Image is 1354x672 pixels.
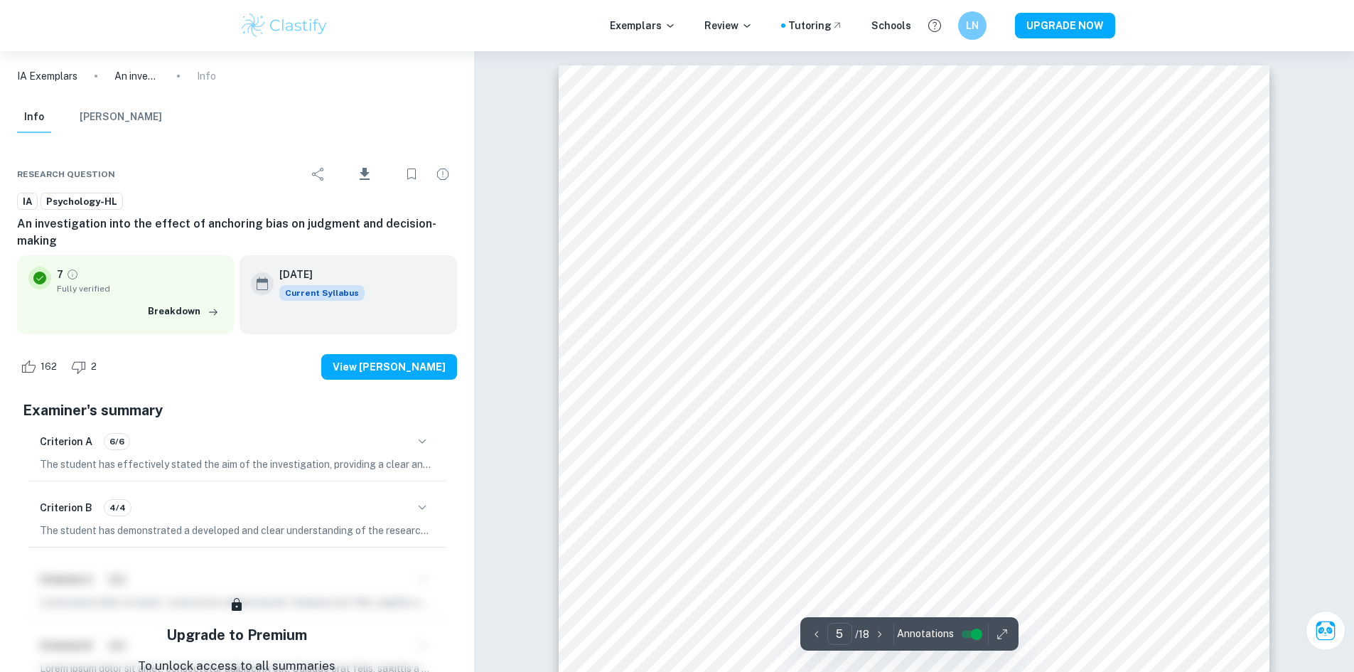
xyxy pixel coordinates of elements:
[40,434,92,449] h6: Criterion A
[788,18,843,33] a: Tutoring
[41,193,123,210] a: Psychology-HL
[871,18,911,33] a: Schools
[80,102,162,133] button: [PERSON_NAME]
[18,195,37,209] span: IA
[66,268,79,281] a: Grade fully verified
[68,356,104,378] div: Dislike
[429,160,457,188] div: Report issue
[240,11,330,40] img: Clastify logo
[166,624,307,646] h5: Upgrade to Premium
[17,193,38,210] a: IA
[104,501,131,514] span: 4/4
[40,523,434,538] p: The student has demonstrated a developed and clear understanding of the research design, explaini...
[279,285,365,301] div: This exemplar is based on the current syllabus. Feel free to refer to it for inspiration/ideas wh...
[144,301,222,322] button: Breakdown
[17,215,457,250] h6: An investigation into the effect of anchoring bias on judgment and decision-making
[114,68,160,84] p: An investigation into the effect of anchoring bias on judgment and decision-making
[83,360,104,374] span: 2
[855,626,869,642] p: / 18
[57,267,63,282] p: 7
[33,360,65,374] span: 162
[610,18,676,33] p: Exemplars
[41,195,122,209] span: Psychology-HL
[40,457,434,472] p: The student has effectively stated the aim of the investigation, providing a clear and concise ex...
[335,156,394,193] div: Download
[704,18,753,33] p: Review
[40,500,92,516] h6: Criterion B
[964,18,980,33] h6: LN
[897,626,954,641] span: Annotations
[17,102,51,133] button: Info
[958,11,987,40] button: LN
[197,68,216,84] p: Info
[923,14,947,38] button: Help and Feedback
[57,282,222,295] span: Fully verified
[17,168,115,181] span: Research question
[104,435,129,448] span: 6/6
[279,267,353,282] h6: [DATE]
[17,356,65,378] div: Like
[397,160,426,188] div: Bookmark
[321,354,457,380] button: View [PERSON_NAME]
[1015,13,1115,38] button: UPGRADE NOW
[304,160,333,188] div: Share
[279,285,365,301] span: Current Syllabus
[1306,611,1345,651] button: Ask Clai
[23,400,451,421] h5: Examiner's summary
[17,68,77,84] a: IA Exemplars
